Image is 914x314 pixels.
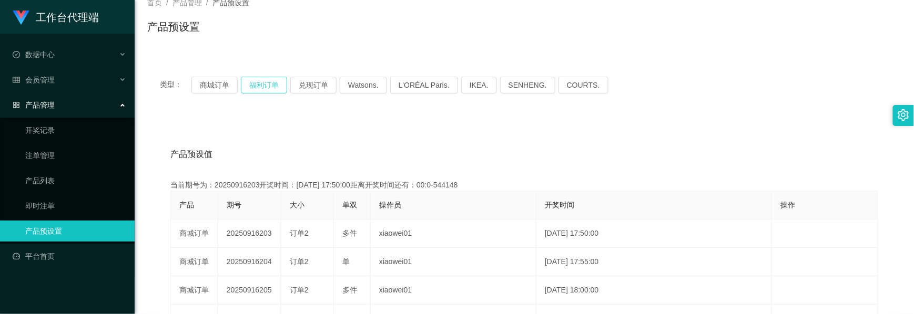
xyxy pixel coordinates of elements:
[25,145,126,166] a: 注单管理
[545,201,574,209] span: 开奖时间
[171,219,218,248] td: 商城订单
[218,248,281,276] td: 20250916204
[290,77,337,93] button: 兑现订单
[290,201,304,209] span: 大小
[558,77,608,93] button: COURTS.
[898,109,909,121] i: 图标: setting
[25,170,126,191] a: 产品列表
[170,180,878,191] div: 当前期号为：20250916203开奖时间：[DATE] 17:50:00距离开奖时间还有：00:0-544148
[25,195,126,216] a: 即时注单
[25,120,126,141] a: 开奖记录
[171,276,218,305] td: 商城订单
[340,77,387,93] button: Watsons.
[290,257,309,266] span: 订单2
[218,276,281,305] td: 20250916205
[342,286,357,294] span: 多件
[536,219,772,248] td: [DATE] 17:50:00
[147,19,200,35] h1: 产品预设置
[13,51,20,58] i: 图标: check-circle-o
[371,248,536,276] td: xiaowei01
[290,286,309,294] span: 订单2
[780,201,795,209] span: 操作
[160,77,191,93] span: 类型：
[227,201,241,209] span: 期号
[179,201,194,209] span: 产品
[241,77,287,93] button: 福利订单
[536,276,772,305] td: [DATE] 18:00:00
[13,76,55,84] span: 会员管理
[36,1,99,34] h1: 工作台代理端
[13,11,29,25] img: logo.9652507e.png
[13,13,99,21] a: 工作台代理端
[13,50,55,59] span: 数据中心
[390,77,458,93] button: L'ORÉAL Paris.
[461,77,497,93] button: IKEA.
[536,248,772,276] td: [DATE] 17:55:00
[191,77,238,93] button: 商城订单
[342,201,357,209] span: 单双
[500,77,555,93] button: SENHENG.
[170,148,212,161] span: 产品预设值
[25,221,126,242] a: 产品预设置
[342,229,357,237] span: 多件
[290,229,309,237] span: 订单2
[379,201,401,209] span: 操作员
[371,219,536,248] td: xiaowei01
[371,276,536,305] td: xiaowei01
[13,76,20,83] i: 图标: table
[342,257,350,266] span: 单
[13,101,55,109] span: 产品管理
[218,219,281,248] td: 20250916203
[13,101,20,109] i: 图标: appstore-o
[13,246,126,267] a: 图标: dashboard平台首页
[171,248,218,276] td: 商城订单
